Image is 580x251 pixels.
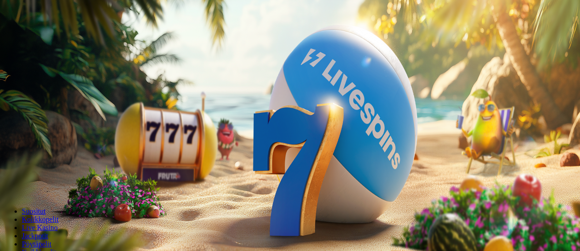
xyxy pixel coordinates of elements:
[22,207,45,215] a: Suositut
[22,215,59,223] a: Kolikkopelit
[22,232,48,240] a: Jackpotit
[22,224,58,231] a: Live Kasino
[22,240,51,248] span: Pöytäpelit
